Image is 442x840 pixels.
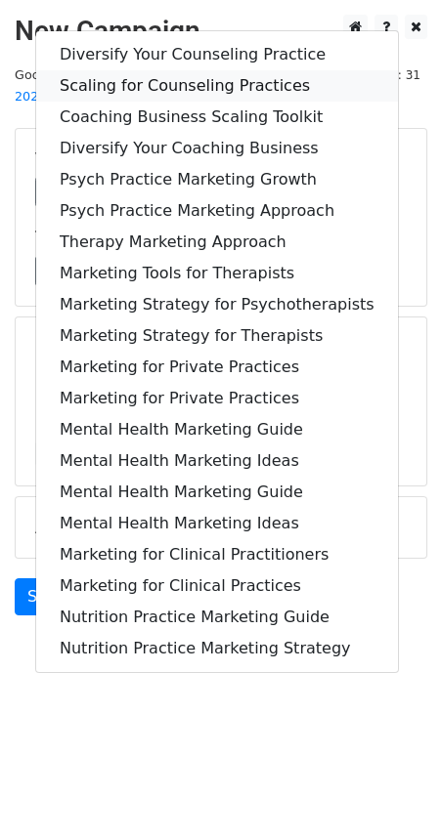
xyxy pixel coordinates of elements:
[36,570,398,602] a: Marketing for Clinical Practices
[344,746,442,840] iframe: Chat Widget
[36,539,398,570] a: Marketing for Clinical Practitioners
[36,477,398,508] a: Mental Health Marketing Guide
[36,289,398,320] a: Marketing Strategy for Psychotherapists
[36,102,398,133] a: Coaching Business Scaling Toolkit
[36,70,398,102] a: Scaling for Counseling Practices
[36,352,398,383] a: Marketing for Private Practices
[36,195,398,227] a: Psych Practice Marketing Approach
[36,227,398,258] a: Therapy Marketing Approach
[36,414,398,445] a: Mental Health Marketing Guide
[36,320,398,352] a: Marketing Strategy for Therapists
[36,445,398,477] a: Mental Health Marketing Ideas
[36,133,398,164] a: Diversify Your Coaching Business
[15,67,278,105] small: Google Sheet:
[36,164,398,195] a: Psych Practice Marketing Growth
[36,508,398,539] a: Mental Health Marketing Ideas
[15,15,427,48] h2: New Campaign
[15,578,79,615] a: Send
[36,602,398,633] a: Nutrition Practice Marketing Guide
[36,633,398,664] a: Nutrition Practice Marketing Strategy
[36,383,398,414] a: Marketing for Private Practices
[36,39,398,70] a: Diversify Your Counseling Practice
[36,258,398,289] a: Marketing Tools for Therapists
